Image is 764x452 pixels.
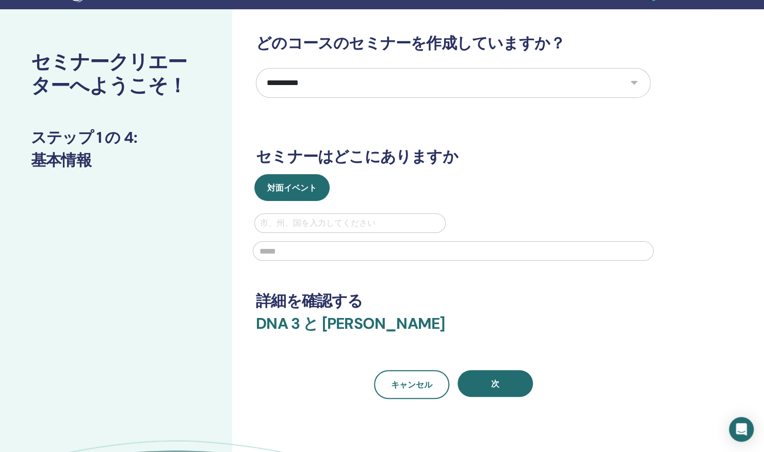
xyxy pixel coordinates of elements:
[267,182,317,193] span: 対面イベント
[374,370,449,399] a: キャンセル
[31,51,201,97] h2: セミナークリエーターへようこそ！
[256,34,651,53] h3: どのコースのセミナーを作成していますか？
[31,151,201,170] h3: 基本情報
[391,379,432,390] span: キャンセル
[256,147,651,166] h3: セミナーはどこにありますか
[256,314,651,345] h3: DNA 3 と [PERSON_NAME]
[491,378,499,389] span: 次
[458,370,533,397] button: 次
[256,292,651,310] h3: 詳細を確認する
[31,128,201,147] h3: ステップ 1 の 4 :
[729,417,754,442] div: Open Intercom Messenger
[254,174,330,201] button: 対面イベント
